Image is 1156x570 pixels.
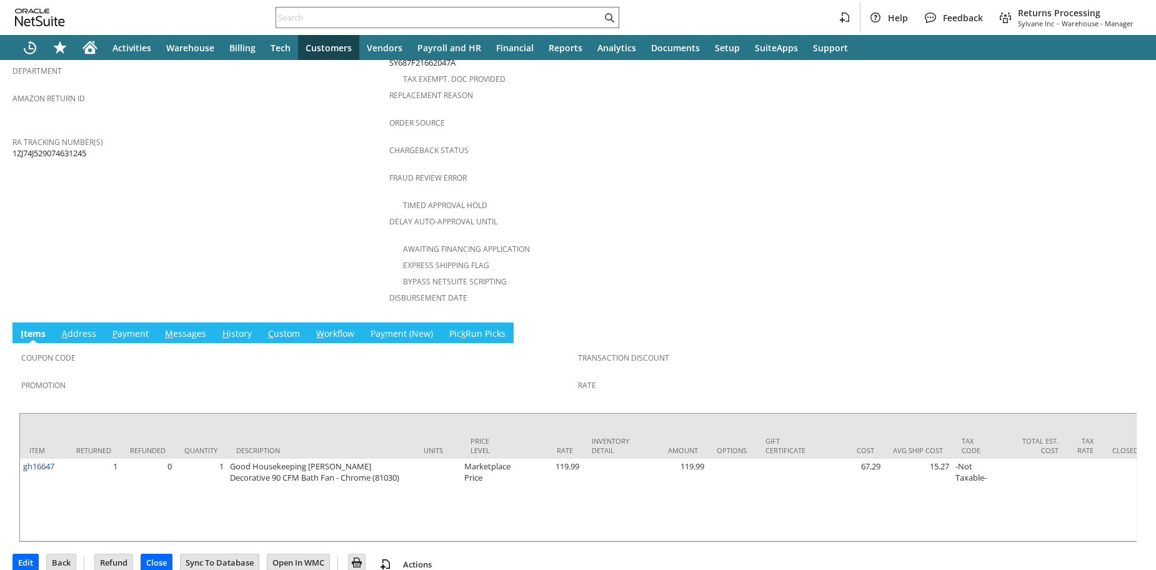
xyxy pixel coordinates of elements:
[1121,325,1136,340] a: Unrolled view on
[175,459,227,541] td: 1
[651,42,700,54] span: Documents
[271,42,291,54] span: Tech
[389,57,456,69] span: SY687F21662047A
[367,327,436,341] a: Payment (New)
[381,327,385,339] span: y
[166,42,214,54] span: Warehouse
[298,35,359,60] a: Customers
[121,459,175,541] td: 0
[389,90,473,101] a: Replacement reason
[75,35,105,60] a: Home
[755,42,798,54] span: SuiteApps
[410,35,489,60] a: Payroll and HR
[523,446,573,455] div: Rate
[22,40,37,55] svg: Recent Records
[229,42,256,54] span: Billing
[15,9,65,26] svg: logo
[389,172,467,183] a: Fraud Review Error
[824,446,874,455] div: Cost
[12,93,85,104] a: Amazon Return ID
[12,137,103,147] a: RA Tracking Number(s)
[747,35,805,60] a: SuiteApps
[813,42,848,54] span: Support
[276,10,602,25] input: Search
[76,446,111,455] div: Returned
[943,12,983,24] span: Feedback
[227,459,414,541] td: Good Housekeeping [PERSON_NAME] Decorative 90 CFM Bath Fan - Chrome (81030)
[389,117,445,128] a: Order Source
[461,327,466,339] span: k
[639,459,707,541] td: 119.99
[403,200,487,211] a: Timed Approval Hold
[45,35,75,60] div: Shortcuts
[815,459,884,541] td: 67.29
[21,380,66,391] a: Promotion
[398,559,437,570] a: Actions
[222,35,263,60] a: Billing
[349,555,364,570] img: Print
[549,42,582,54] span: Reports
[1018,19,1054,28] span: Sylvane Inc
[888,12,908,24] span: Help
[590,35,644,60] a: Analytics
[184,446,217,455] div: Quantity
[707,35,747,60] a: Setup
[578,380,596,391] a: Rate
[424,446,452,455] div: Units
[952,459,999,541] td: -Not Taxable-
[597,42,636,54] span: Analytics
[962,436,990,455] div: Tax Code
[1018,7,1134,19] span: Returns Processing
[715,42,740,54] span: Setup
[313,327,357,341] a: Workflow
[389,145,469,156] a: Chargeback Status
[893,446,943,455] div: Avg Ship Cost
[12,66,62,76] a: Department
[1062,19,1134,28] span: Warehouse - Manager
[514,459,582,541] td: 119.99
[496,42,534,54] span: Financial
[1009,436,1059,455] div: Total Est. Cost
[1077,436,1094,455] div: Tax Rate
[12,147,86,159] span: 1ZJ74J529074631245
[765,436,805,455] div: Gift Certificate
[602,10,617,25] svg: Search
[112,327,117,339] span: P
[541,35,590,60] a: Reports
[219,327,255,341] a: History
[403,260,489,271] a: Express Shipping Flag
[23,461,54,472] a: gh16647
[21,327,24,339] span: I
[130,446,166,455] div: Refunded
[578,352,669,363] a: Transaction Discount
[17,327,49,341] a: Items
[52,40,67,55] svg: Shortcuts
[222,327,229,339] span: H
[717,446,747,455] div: Options
[403,74,506,84] a: Tax Exempt. Doc Provided
[417,42,481,54] span: Payroll and HR
[109,327,152,341] a: Payment
[15,35,45,60] a: Recent Records
[471,436,504,455] div: Price Level
[403,244,530,254] a: Awaiting Financing Application
[165,327,173,339] span: M
[884,459,952,541] td: 15.27
[644,35,707,60] a: Documents
[236,446,405,455] div: Description
[446,327,509,341] a: PickRun Picks
[389,216,497,227] a: Delay Auto-Approval Until
[648,446,698,455] div: Amount
[461,459,514,541] td: Marketplace Price
[805,35,855,60] a: Support
[29,446,57,455] div: Item
[359,35,410,60] a: Vendors
[263,35,298,60] a: Tech
[159,35,222,60] a: Warehouse
[316,327,324,339] span: W
[82,40,97,55] svg: Home
[268,327,274,339] span: C
[21,352,76,363] a: Coupon Code
[489,35,541,60] a: Financial
[265,327,303,341] a: Custom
